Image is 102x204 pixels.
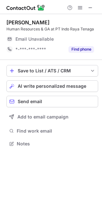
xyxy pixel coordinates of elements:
button: save-profile-one-click [6,65,98,77]
span: Send email [18,99,42,104]
div: Human Resources & GA at PT Indo Raya Tenaga [6,26,98,32]
button: Add to email campaign [6,111,98,123]
button: Send email [6,96,98,107]
button: Reveal Button [69,46,94,53]
span: Find work email [17,128,96,134]
span: Add to email campaign [17,114,69,119]
button: AI write personalized message [6,80,98,92]
span: Notes [17,141,96,147]
span: Email Unavailable [15,36,54,42]
div: Save to List / ATS / CRM [18,68,87,73]
div: [PERSON_NAME] [6,19,50,26]
span: AI write personalized message [18,84,86,89]
button: Find work email [6,126,98,135]
button: Notes [6,139,98,148]
img: ContactOut v5.3.10 [6,4,45,12]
